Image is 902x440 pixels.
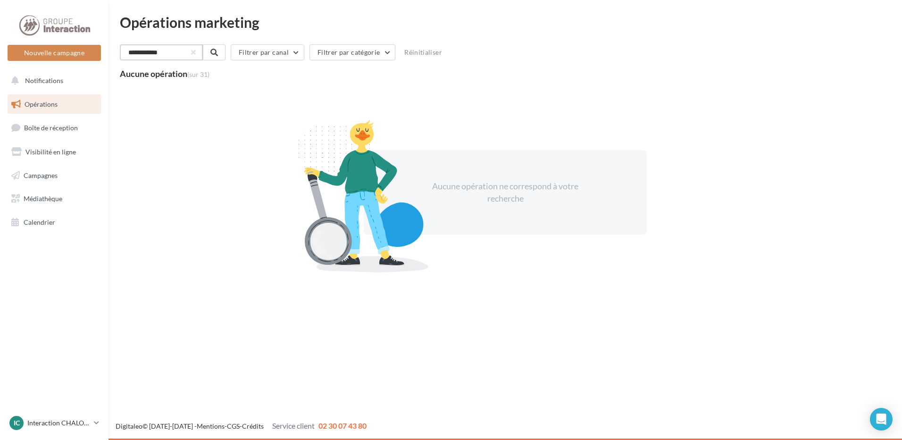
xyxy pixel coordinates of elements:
span: Campagnes [24,171,58,179]
button: Filtrer par canal [231,44,304,60]
a: Visibilité en ligne [6,142,103,162]
a: Crédits [242,422,264,430]
a: Digitaleo [116,422,142,430]
span: Opérations [25,100,58,108]
a: IC Interaction CHALONS EN [GEOGRAPHIC_DATA] [8,414,101,432]
span: (sur 31) [187,70,209,78]
span: 02 30 07 43 80 [318,421,367,430]
span: Visibilité en ligne [25,148,76,156]
a: CGS [227,422,240,430]
button: Réinitialiser [401,47,446,58]
p: Interaction CHALONS EN [GEOGRAPHIC_DATA] [27,418,90,428]
span: Calendrier [24,218,55,226]
button: Filtrer par catégorie [309,44,395,60]
span: © [DATE]-[DATE] - - - [116,422,367,430]
div: Open Intercom Messenger [870,408,893,431]
button: Nouvelle campagne [8,45,101,61]
span: Boîte de réception [24,124,78,132]
a: Calendrier [6,212,103,232]
button: Notifications [6,71,99,91]
a: Mentions [197,422,225,430]
span: Médiathèque [24,195,62,203]
div: Opérations marketing [120,15,891,29]
span: IC [14,418,20,428]
span: Notifications [25,76,63,85]
a: Campagnes [6,166,103,186]
a: Médiathèque [6,189,103,209]
div: Aucune opération ne correspond à votre recherche [424,180,586,204]
a: Opérations [6,94,103,114]
a: Boîte de réception [6,118,103,138]
span: Service client [272,421,315,430]
div: Aucune opération [120,69,209,78]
